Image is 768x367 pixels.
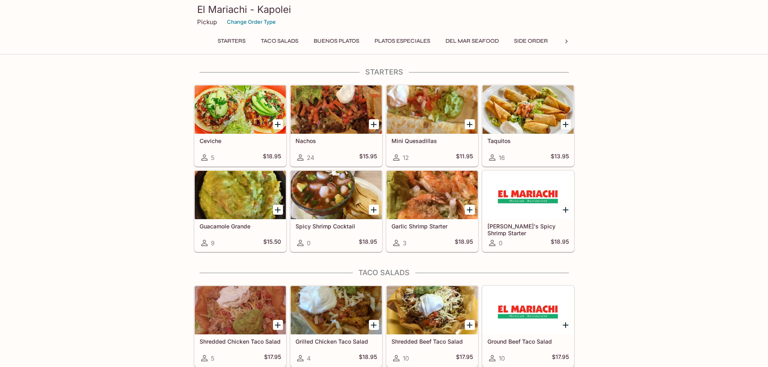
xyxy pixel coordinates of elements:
span: 0 [499,239,502,247]
a: Guacamole Grande9$15.50 [194,170,286,252]
h5: $18.95 [455,238,473,248]
a: Spicy Shrimp Cocktail0$18.95 [290,170,382,252]
h5: Grilled Chicken Taco Salad [296,338,377,345]
h5: Mini Quesadillas [391,137,473,144]
span: 5 [211,154,214,162]
h5: $15.50 [263,238,281,248]
span: 10 [403,355,409,362]
a: Grilled Chicken Taco Salad4$18.95 [290,286,382,367]
h5: $13.95 [551,153,569,162]
a: Ground Beef Taco Salad10$17.95 [482,286,574,367]
div: Shredded Beef Taco Salad [387,286,478,334]
span: 10 [499,355,505,362]
h5: $17.95 [456,353,473,363]
span: 24 [307,154,314,162]
button: Add Spicy Shrimp Cocktail [369,205,379,215]
h5: $15.95 [359,153,377,162]
h4: Taco Salads [194,268,574,277]
button: Change Order Type [223,16,279,28]
a: Garlic Shrimp Starter3$18.95 [386,170,478,252]
button: Side Order [510,35,552,47]
button: Starters [213,35,250,47]
div: Taquitos [483,85,574,134]
a: [PERSON_NAME]'s Spicy Shrimp Starter0$18.95 [482,170,574,252]
h5: Shredded Chicken Taco Salad [200,338,281,345]
h5: Spicy Shrimp Cocktail [296,223,377,230]
div: Grilled Chicken Taco Salad [291,286,382,334]
span: 0 [307,239,310,247]
div: Guacamole Grande [195,171,286,219]
button: Add Shredded Beef Taco Salad [465,320,475,330]
span: 5 [211,355,214,362]
h5: Shredded Beef Taco Salad [391,338,473,345]
a: Mini Quesadillas12$11.95 [386,85,478,166]
button: Add Grilled Chicken Taco Salad [369,320,379,330]
button: Add Chuy's Spicy Shrimp Starter [561,205,571,215]
a: Shredded Chicken Taco Salad5$17.95 [194,286,286,367]
h5: $18.95 [263,153,281,162]
span: 4 [307,355,311,362]
div: Nachos [291,85,382,134]
div: Mini Quesadillas [387,85,478,134]
a: Taquitos16$13.95 [482,85,574,166]
h5: Ground Beef Taco Salad [487,338,569,345]
h5: Guacamole Grande [200,223,281,230]
button: Add Guacamole Grande [273,205,283,215]
button: Add Ground Beef Taco Salad [561,320,571,330]
span: 16 [499,154,505,162]
h5: $17.95 [264,353,281,363]
div: Ceviche [195,85,286,134]
h5: $11.95 [456,153,473,162]
button: Add Ceviche [273,119,283,129]
a: Ceviche5$18.95 [194,85,286,166]
div: Ground Beef Taco Salad [483,286,574,334]
span: 9 [211,239,214,247]
h5: Garlic Shrimp Starter [391,223,473,230]
h5: Nachos [296,137,377,144]
h3: El Mariachi - Kapolei [197,3,571,16]
h5: $18.95 [359,353,377,363]
h5: $18.95 [551,238,569,248]
div: Shredded Chicken Taco Salad [195,286,286,334]
h4: Starters [194,68,574,77]
button: Buenos Platos [309,35,364,47]
button: Add Garlic Shrimp Starter [465,205,475,215]
div: Spicy Shrimp Cocktail [291,171,382,219]
h5: [PERSON_NAME]'s Spicy Shrimp Starter [487,223,569,236]
h5: $18.95 [359,238,377,248]
button: Taco Salads [256,35,303,47]
button: Add Nachos [369,119,379,129]
span: 12 [403,154,409,162]
h5: Taquitos [487,137,569,144]
span: 3 [403,239,406,247]
h5: $17.95 [552,353,569,363]
h5: Ceviche [200,137,281,144]
a: Shredded Beef Taco Salad10$17.95 [386,286,478,367]
button: Add Shredded Chicken Taco Salad [273,320,283,330]
button: Add Taquitos [561,119,571,129]
button: Del Mar Seafood [441,35,503,47]
button: Add Mini Quesadillas [465,119,475,129]
p: Pickup [197,18,217,26]
a: Nachos24$15.95 [290,85,382,166]
button: Platos Especiales [370,35,435,47]
div: Garlic Shrimp Starter [387,171,478,219]
div: Chuy's Spicy Shrimp Starter [483,171,574,219]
